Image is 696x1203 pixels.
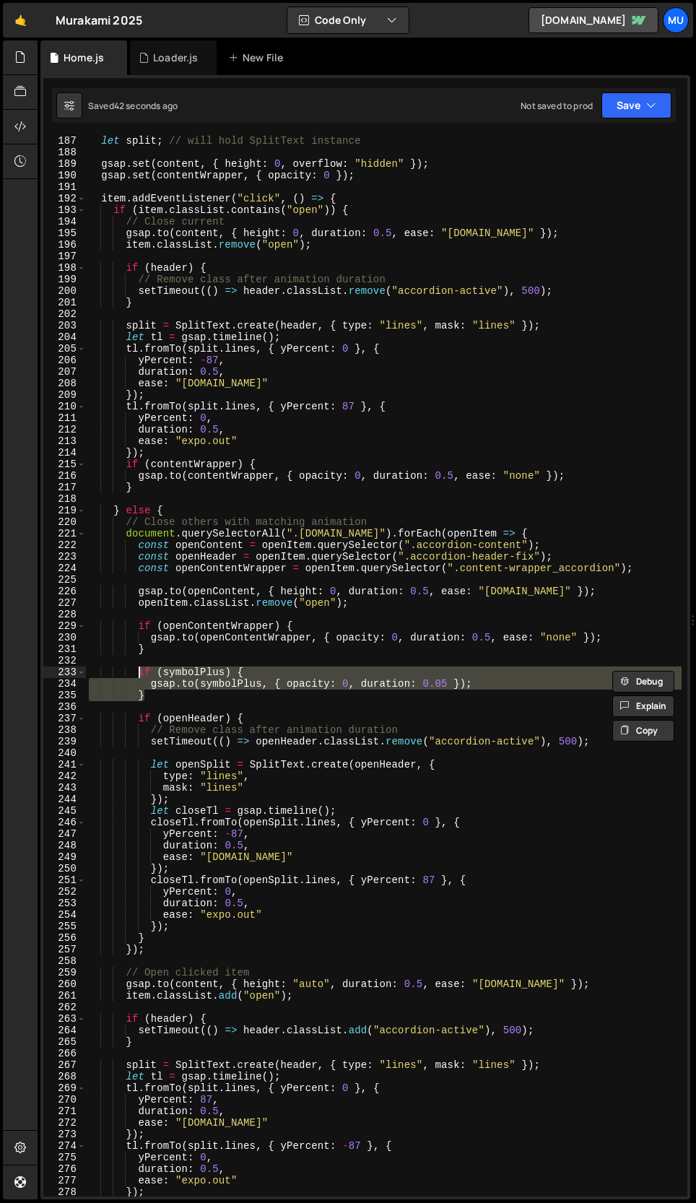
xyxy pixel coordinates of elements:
div: 210 [43,401,86,412]
div: 206 [43,355,86,366]
div: 193 [43,204,86,216]
div: 254 [43,909,86,921]
div: 224 [43,563,86,574]
div: 226 [43,586,86,597]
div: 202 [43,308,86,320]
div: 267 [43,1059,86,1071]
div: 270 [43,1094,86,1106]
div: 197 [43,251,86,262]
div: Home.js [64,51,104,65]
div: 230 [43,632,86,643]
div: 215 [43,459,86,470]
div: 220 [43,516,86,528]
div: 201 [43,297,86,308]
div: 269 [43,1082,86,1094]
div: 229 [43,620,86,632]
div: 276 [43,1163,86,1175]
div: 257 [43,944,86,955]
a: [DOMAIN_NAME] [528,7,658,33]
div: 248 [43,840,86,851]
div: 258 [43,955,86,967]
div: 261 [43,990,86,1002]
div: 208 [43,378,86,389]
div: Murakami 2025 [56,12,142,29]
button: Save [601,92,671,118]
div: 205 [43,343,86,355]
div: 259 [43,967,86,978]
div: 234 [43,678,86,690]
div: 213 [43,435,86,447]
div: 244 [43,794,86,805]
div: 196 [43,239,86,251]
div: 243 [43,782,86,794]
div: 219 [43,505,86,516]
div: 231 [43,643,86,655]
div: 221 [43,528,86,539]
div: 237 [43,713,86,724]
div: 268 [43,1071,86,1082]
div: 260 [43,978,86,990]
div: 235 [43,690,86,701]
div: 203 [43,320,86,331]
div: 199 [43,274,86,285]
button: Code Only [287,7,409,33]
div: 252 [43,886,86,898]
div: 247 [43,828,86,840]
div: 277 [43,1175,86,1186]
div: 249 [43,851,86,863]
div: 253 [43,898,86,909]
div: 239 [43,736,86,747]
div: 42 seconds ago [114,100,178,112]
div: 212 [43,424,86,435]
div: 271 [43,1106,86,1117]
div: 192 [43,193,86,204]
a: Mu [663,7,689,33]
div: 250 [43,863,86,874]
div: 274 [43,1140,86,1152]
div: 255 [43,921,86,932]
div: 190 [43,170,86,181]
div: 187 [43,135,86,147]
div: 240 [43,747,86,759]
div: 225 [43,574,86,586]
a: 🤙 [3,3,38,38]
div: 204 [43,331,86,343]
div: 228 [43,609,86,620]
div: 191 [43,181,86,193]
div: 275 [43,1152,86,1163]
div: 223 [43,551,86,563]
div: 256 [43,932,86,944]
div: 194 [43,216,86,227]
div: 195 [43,227,86,239]
div: 238 [43,724,86,736]
div: 209 [43,389,86,401]
div: 236 [43,701,86,713]
div: 262 [43,1002,86,1013]
div: 198 [43,262,86,274]
div: 245 [43,805,86,817]
div: Not saved to prod [521,100,593,112]
div: 278 [43,1186,86,1198]
div: Saved [88,100,178,112]
button: Debug [612,671,674,692]
div: 263 [43,1013,86,1025]
div: 251 [43,874,86,886]
button: Copy [612,720,674,742]
button: Explain [612,695,674,717]
div: 227 [43,597,86,609]
div: 211 [43,412,86,424]
div: 200 [43,285,86,297]
div: New File [228,51,289,65]
div: 222 [43,539,86,551]
div: Loader.js [153,51,198,65]
div: 266 [43,1048,86,1059]
div: 188 [43,147,86,158]
div: 273 [43,1129,86,1140]
div: 246 [43,817,86,828]
div: 272 [43,1117,86,1129]
div: 233 [43,666,86,678]
div: 232 [43,655,86,666]
div: 241 [43,759,86,770]
div: 265 [43,1036,86,1048]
